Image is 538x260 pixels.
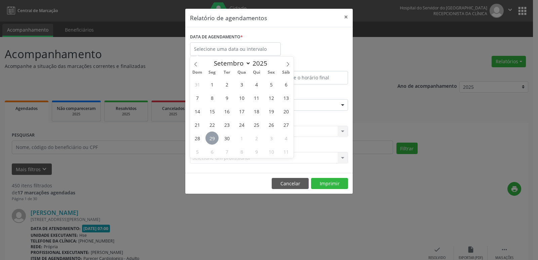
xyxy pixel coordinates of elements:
[235,118,248,131] span: Setembro 24, 2025
[235,91,248,104] span: Setembro 10, 2025
[250,105,263,118] span: Setembro 18, 2025
[191,91,204,104] span: Setembro 7, 2025
[235,105,248,118] span: Setembro 17, 2025
[271,71,348,84] input: Selecione o horário final
[205,78,219,91] span: Setembro 1, 2025
[264,70,279,75] span: Sex
[190,70,205,75] span: Dom
[220,105,233,118] span: Setembro 16, 2025
[190,42,281,56] input: Selecione uma data ou intervalo
[191,145,204,158] span: Outubro 5, 2025
[234,70,249,75] span: Qua
[205,118,219,131] span: Setembro 22, 2025
[191,118,204,131] span: Setembro 21, 2025
[190,13,267,22] h5: Relatório de agendamentos
[205,70,220,75] span: Seg
[190,32,243,42] label: DATA DE AGENDAMENTO
[265,118,278,131] span: Setembro 26, 2025
[205,91,219,104] span: Setembro 8, 2025
[235,145,248,158] span: Outubro 8, 2025
[272,178,309,189] button: Cancelar
[279,91,293,104] span: Setembro 13, 2025
[250,91,263,104] span: Setembro 11, 2025
[339,9,353,25] button: Close
[220,91,233,104] span: Setembro 9, 2025
[265,145,278,158] span: Outubro 10, 2025
[191,78,204,91] span: Agosto 31, 2025
[279,145,293,158] span: Outubro 11, 2025
[220,118,233,131] span: Setembro 23, 2025
[250,118,263,131] span: Setembro 25, 2025
[311,178,348,189] button: Imprimir
[220,78,233,91] span: Setembro 2, 2025
[265,132,278,145] span: Outubro 3, 2025
[250,78,263,91] span: Setembro 4, 2025
[251,59,273,68] input: Year
[220,70,234,75] span: Ter
[279,78,293,91] span: Setembro 6, 2025
[191,105,204,118] span: Setembro 14, 2025
[191,132,204,145] span: Setembro 28, 2025
[279,105,293,118] span: Setembro 20, 2025
[235,78,248,91] span: Setembro 3, 2025
[265,91,278,104] span: Setembro 12, 2025
[205,132,219,145] span: Setembro 29, 2025
[220,145,233,158] span: Outubro 7, 2025
[279,118,293,131] span: Setembro 27, 2025
[250,132,263,145] span: Outubro 2, 2025
[210,59,251,68] select: Month
[205,105,219,118] span: Setembro 15, 2025
[205,145,219,158] span: Outubro 6, 2025
[249,70,264,75] span: Qui
[279,70,294,75] span: Sáb
[220,132,233,145] span: Setembro 30, 2025
[265,78,278,91] span: Setembro 5, 2025
[279,132,293,145] span: Outubro 4, 2025
[271,61,348,71] label: ATÉ
[250,145,263,158] span: Outubro 9, 2025
[235,132,248,145] span: Outubro 1, 2025
[265,105,278,118] span: Setembro 19, 2025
